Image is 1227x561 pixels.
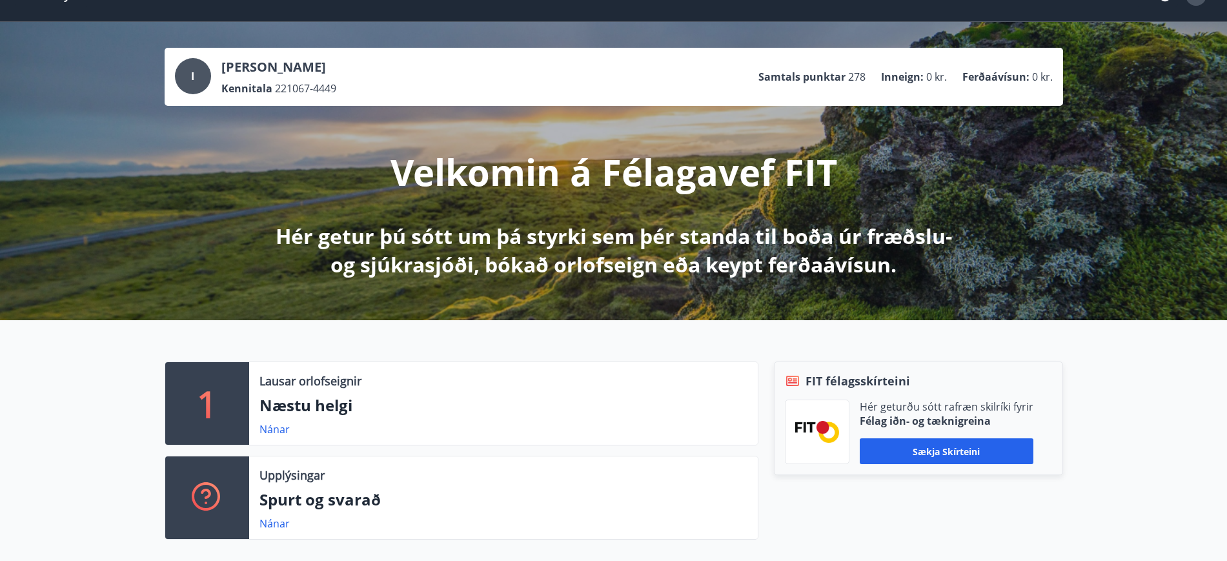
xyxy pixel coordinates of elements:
[926,70,947,84] span: 0 kr.
[259,489,747,511] p: Spurt og svarað
[758,70,846,84] p: Samtals punktar
[390,147,837,196] p: Velkomin á Félagavef FIT
[259,516,290,531] a: Nánar
[860,414,1033,428] p: Félag iðn- og tæknigreina
[860,438,1033,464] button: Sækja skírteini
[197,379,218,428] p: 1
[848,70,866,84] span: 278
[275,81,336,96] span: 221067-4449
[795,421,839,442] img: FPQVkF9lTnNbbaRSFyT17YYeljoOGk5m51IhT0bO.png
[860,400,1033,414] p: Hér geturðu sótt rafræn skilríki fyrir
[881,70,924,84] p: Inneign :
[259,422,290,436] a: Nánar
[191,69,194,83] span: I
[259,394,747,416] p: Næstu helgi
[221,81,272,96] p: Kennitala
[962,70,1029,84] p: Ferðaávísun :
[806,372,910,389] span: FIT félagsskírteini
[221,58,336,76] p: [PERSON_NAME]
[1032,70,1053,84] span: 0 kr.
[273,222,955,279] p: Hér getur þú sótt um þá styrki sem þér standa til boða úr fræðslu- og sjúkrasjóði, bókað orlofsei...
[259,467,325,484] p: Upplýsingar
[259,372,361,389] p: Lausar orlofseignir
